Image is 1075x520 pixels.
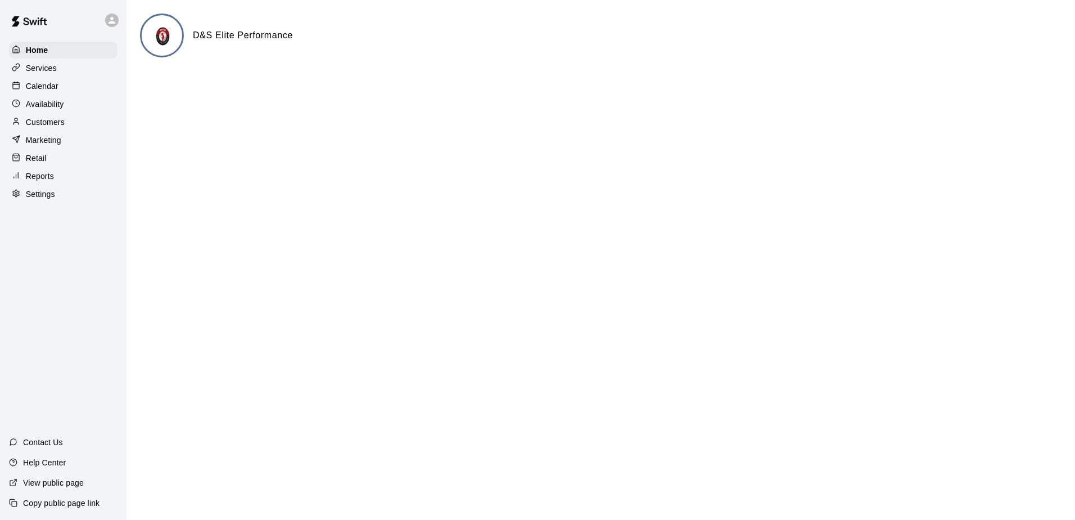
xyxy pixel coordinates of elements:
[23,477,84,488] p: View public page
[26,171,54,182] p: Reports
[9,132,118,149] a: Marketing
[9,150,118,167] a: Retail
[26,80,58,92] p: Calendar
[26,62,57,74] p: Services
[193,28,293,43] h6: D&S Elite Performance
[26,135,61,146] p: Marketing
[23,497,100,509] p: Copy public page link
[9,186,118,203] a: Settings
[23,437,63,448] p: Contact Us
[9,96,118,113] a: Availability
[9,168,118,185] a: Reports
[9,78,118,95] a: Calendar
[26,153,47,164] p: Retail
[26,98,64,110] p: Availability
[23,457,66,468] p: Help Center
[9,60,118,77] a: Services
[26,189,55,200] p: Settings
[9,42,118,59] a: Home
[142,15,184,57] img: D&S Elite Performance logo
[26,116,65,128] p: Customers
[9,114,118,131] a: Customers
[26,44,48,56] p: Home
